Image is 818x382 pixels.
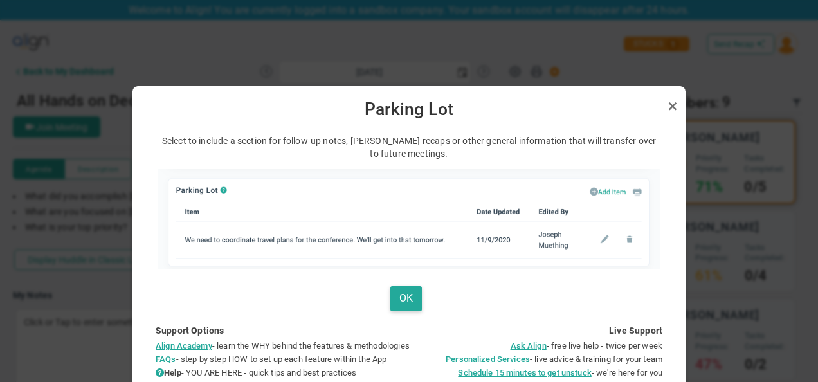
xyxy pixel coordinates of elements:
[156,325,410,336] h4: Support Options
[511,341,547,350] a: Ask Align
[446,354,530,364] a: Personalized Services
[143,99,675,120] span: Parking Lot
[156,354,176,364] a: FAQs
[665,98,680,114] a: Close
[458,368,591,377] a: Schedule 15 minutes to get unstuck
[390,286,422,311] button: OK
[425,340,662,352] li: - free live help - twice per week
[425,325,662,336] h4: Live Support
[425,353,662,365] li: - live advice & training for your team
[158,134,660,160] p: Select to include a section for follow-up notes, [PERSON_NAME] recaps or other general informatio...
[156,340,410,352] li: - learn the WHY behind the features & methodologies
[158,169,660,269] img: ParkingLot.png
[156,341,212,350] a: Align Academy
[156,368,356,377] span: - YOU ARE HERE - quick tips and best practices
[156,353,410,365] li: - step by step HOW to set up each feature within the App
[164,368,181,377] strong: Help
[425,367,662,379] li: - we're here for you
